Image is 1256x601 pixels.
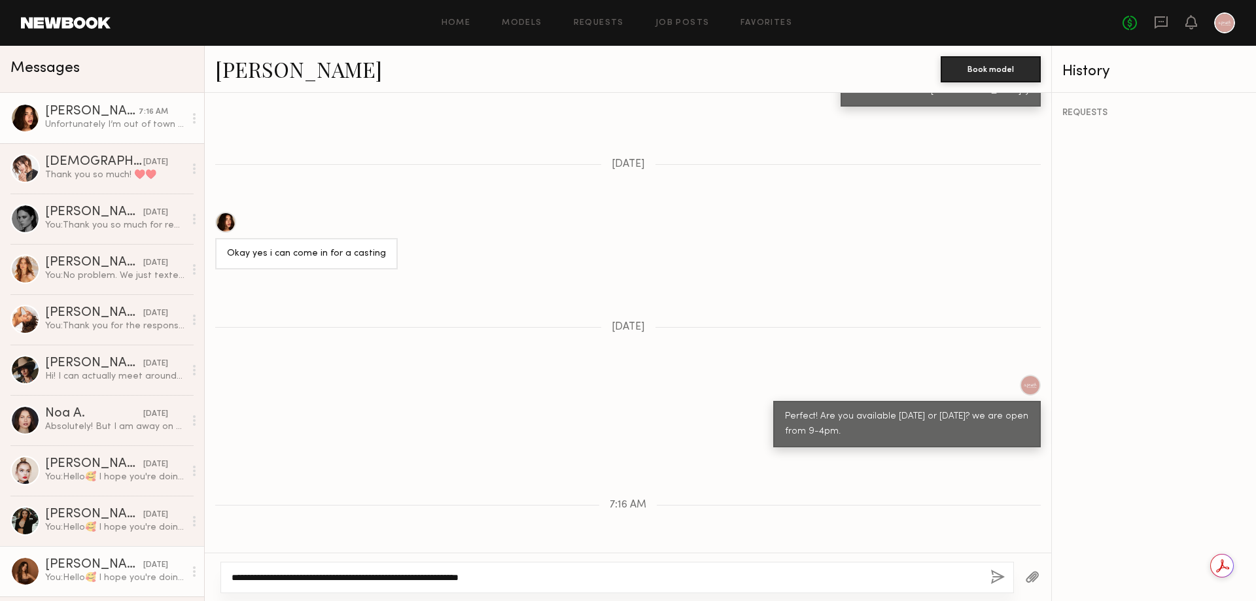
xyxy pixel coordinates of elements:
div: You: Hello🥰 I hope you're doing well! I’m reaching out from A.Peach, a women’s wholesale clothing... [45,521,184,534]
div: [PERSON_NAME] [45,357,143,370]
div: [DATE] [143,257,168,269]
div: [PERSON_NAME] [45,206,143,219]
span: 7:16 AM [610,500,646,511]
div: Perfect! Are you available [DATE] or [DATE]? we are open from 9-4pm. [785,409,1029,439]
div: You: No problem. We just texted you [45,269,184,282]
a: Book model [941,63,1041,74]
div: [PERSON_NAME] [45,458,143,471]
div: Hi! I can actually meet around 10:30 if that works better otherwise we can keep 12 pm [45,370,184,383]
div: [DATE] [143,156,168,169]
div: [PERSON_NAME] [45,558,143,572]
div: [DATE] [143,509,168,521]
div: You: Thank you for the response!😍 Our photoshoots are for e-commerce and include both photos and ... [45,320,184,332]
div: [DATE] [143,207,168,219]
div: [PERSON_NAME] [45,508,143,521]
div: [DATE] [143,408,168,421]
div: You: Hello🥰 I hope you're doing well! I’m reaching out from A.Peach, a women’s wholesale clothing... [45,572,184,584]
a: Models [502,19,542,27]
a: [PERSON_NAME] [215,55,382,83]
div: Absolutely! But I am away on vacation until the [DATE]:) [45,421,184,433]
a: Home [442,19,471,27]
div: [PERSON_NAME] [45,307,143,320]
div: Noa A. [45,407,143,421]
div: 7:16 AM [139,106,168,118]
div: You: Thank you so much for reaching out! For now, we’re moving forward with a slightly different ... [45,219,184,232]
div: Unfortunately I’m out of town until the 18th and I’m unavailable the 19-26 but i could come in on... [45,118,184,131]
div: [DATE] [143,358,168,370]
div: REQUESTS [1062,109,1246,118]
div: [PERSON_NAME] [45,256,143,269]
div: [DATE] [143,458,168,471]
div: [DATE] [143,307,168,320]
span: [DATE] [612,159,645,170]
a: Job Posts [655,19,710,27]
button: Book model [941,56,1041,82]
div: [DATE] [143,559,168,572]
span: [DATE] [612,322,645,333]
a: Favorites [741,19,792,27]
span: Messages [10,61,80,76]
div: [PERSON_NAME] [45,105,139,118]
a: Requests [574,19,624,27]
div: History [1062,64,1246,79]
div: You: Hello🥰 I hope you're doing well! I’m reaching out from A.Peach, a women’s wholesale clothing... [45,471,184,483]
div: Okay yes i can come in for a casting [227,247,386,262]
div: [DEMOGRAPHIC_DATA][PERSON_NAME] [45,156,143,169]
div: Thank you so much! ♥️♥️ [45,169,184,181]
